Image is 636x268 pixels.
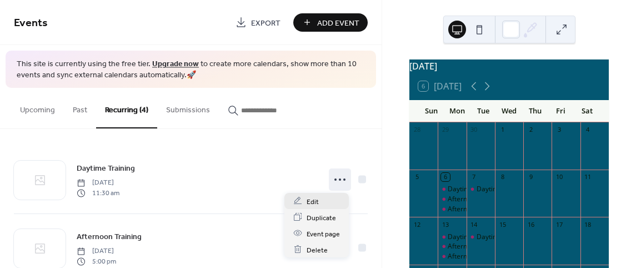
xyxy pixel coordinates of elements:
[438,242,466,251] div: Afternoon Training
[498,126,507,134] div: 1
[448,252,506,261] div: Afternoon Training
[64,88,96,127] button: Past
[77,230,142,243] a: Afternoon Training
[413,220,421,229] div: 12
[496,100,522,122] div: Wed
[413,126,421,134] div: 28
[11,88,64,127] button: Upcoming
[441,126,449,134] div: 29
[317,17,359,29] span: Add Event
[467,232,495,242] div: Daytime Training
[251,17,281,29] span: Export
[96,88,157,128] button: Recurring (4)
[584,173,592,181] div: 11
[477,185,530,194] div: Daytime Training
[293,13,368,32] button: Add Event
[470,100,496,122] div: Tue
[441,220,449,229] div: 13
[77,163,135,175] span: Daytime Training
[157,88,219,127] button: Submissions
[448,232,501,242] div: Daytime Training
[227,13,289,32] a: Export
[555,126,563,134] div: 3
[498,173,507,181] div: 8
[438,185,466,194] div: Daytime Training
[448,195,506,204] div: Afternoon Training
[448,205,506,214] div: Afternoon Training
[527,126,535,134] div: 2
[307,212,336,224] span: Duplicate
[438,195,466,204] div: Afternoon Training
[14,12,48,34] span: Events
[555,173,563,181] div: 10
[307,196,319,207] span: Edit
[413,173,421,181] div: 5
[477,232,530,242] div: Daytime Training
[77,188,119,198] span: 11:30 am
[418,100,444,122] div: Sun
[467,185,495,194] div: Daytime Training
[448,242,506,251] div: Afternoon Training
[527,220,535,229] div: 16
[307,228,340,240] span: Event page
[555,220,563,229] div: 17
[470,220,478,229] div: 14
[470,173,478,181] div: 7
[152,57,199,72] a: Upgrade now
[470,126,478,134] div: 30
[448,185,501,194] div: Daytime Training
[584,220,592,229] div: 18
[574,100,600,122] div: Sat
[307,244,328,256] span: Delete
[438,252,466,261] div: Afternoon Training
[444,100,470,122] div: Mon
[77,178,119,188] span: [DATE]
[77,231,142,243] span: Afternoon Training
[498,220,507,229] div: 15
[584,126,592,134] div: 4
[441,173,449,181] div: 6
[548,100,574,122] div: Fri
[438,205,466,214] div: Afternoon Training
[409,59,609,73] div: [DATE]
[438,232,466,242] div: Daytime Training
[522,100,548,122] div: Thu
[17,59,365,81] span: This site is currently using the free tier. to create more calendars, show more than 10 events an...
[77,162,135,175] a: Daytime Training
[77,246,116,256] span: [DATE]
[527,173,535,181] div: 9
[77,256,116,266] span: 5:00 pm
